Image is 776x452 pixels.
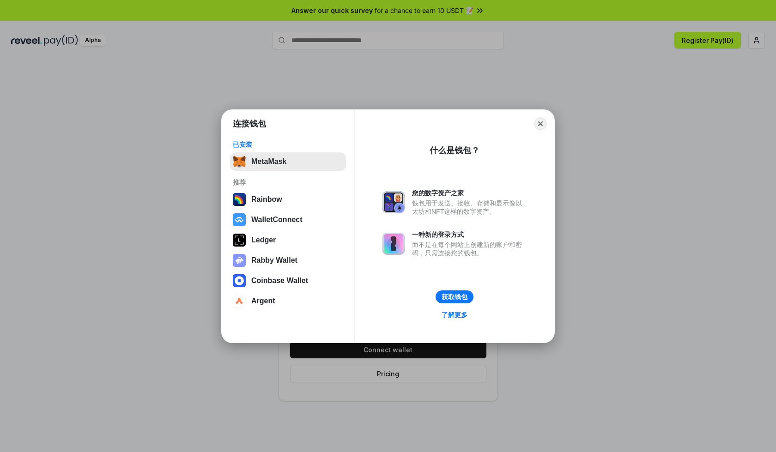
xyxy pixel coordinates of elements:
[233,140,343,149] div: 已安装
[230,231,346,249] button: Ledger
[442,293,467,301] div: 获取钱包
[233,274,246,287] img: svg+xml,%3Csvg%20width%3D%2228%22%20height%3D%2228%22%20viewBox%3D%220%200%2028%2028%22%20fill%3D...
[230,211,346,229] button: WalletConnect
[430,145,479,156] div: 什么是钱包？
[412,199,527,216] div: 钱包用于发送、接收、存储和显示像以太坊和NFT这样的数字资产。
[230,152,346,171] button: MetaMask
[251,277,308,285] div: Coinbase Wallet
[251,157,286,166] div: MetaMask
[412,241,527,257] div: 而不是在每个网站上创建新的账户和密码，只需连接您的钱包。
[233,178,343,187] div: 推荐
[233,254,246,267] img: svg+xml,%3Csvg%20xmlns%3D%22http%3A%2F%2Fwww.w3.org%2F2000%2Fsvg%22%20fill%3D%22none%22%20viewBox...
[233,118,266,129] h1: 连接钱包
[251,216,303,224] div: WalletConnect
[251,236,276,244] div: Ledger
[230,190,346,209] button: Rainbow
[233,155,246,168] img: svg+xml,%3Csvg%20fill%3D%22none%22%20height%3D%2233%22%20viewBox%3D%220%200%2035%2033%22%20width%...
[534,117,547,130] button: Close
[412,189,527,197] div: 您的数字资产之家
[251,195,282,204] div: Rainbow
[412,230,527,239] div: 一种新的登录方式
[230,251,346,270] button: Rabby Wallet
[230,292,346,310] button: Argent
[251,256,297,265] div: Rabby Wallet
[233,193,246,206] img: svg+xml,%3Csvg%20width%3D%22120%22%20height%3D%22120%22%20viewBox%3D%220%200%20120%20120%22%20fil...
[233,213,246,226] img: svg+xml,%3Csvg%20width%3D%2228%22%20height%3D%2228%22%20viewBox%3D%220%200%2028%2028%22%20fill%3D...
[436,309,473,321] a: 了解更多
[233,234,246,247] img: svg+xml,%3Csvg%20xmlns%3D%22http%3A%2F%2Fwww.w3.org%2F2000%2Fsvg%22%20width%3D%2228%22%20height%3...
[382,233,405,255] img: svg+xml,%3Csvg%20xmlns%3D%22http%3A%2F%2Fwww.w3.org%2F2000%2Fsvg%22%20fill%3D%22none%22%20viewBox...
[436,290,473,303] button: 获取钱包
[233,295,246,307] img: svg+xml,%3Csvg%20width%3D%2228%22%20height%3D%2228%22%20viewBox%3D%220%200%2028%2028%22%20fill%3D...
[251,297,275,305] div: Argent
[382,191,405,213] img: svg+xml,%3Csvg%20xmlns%3D%22http%3A%2F%2Fwww.w3.org%2F2000%2Fsvg%22%20fill%3D%22none%22%20viewBox...
[230,271,346,290] button: Coinbase Wallet
[442,311,467,319] div: 了解更多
